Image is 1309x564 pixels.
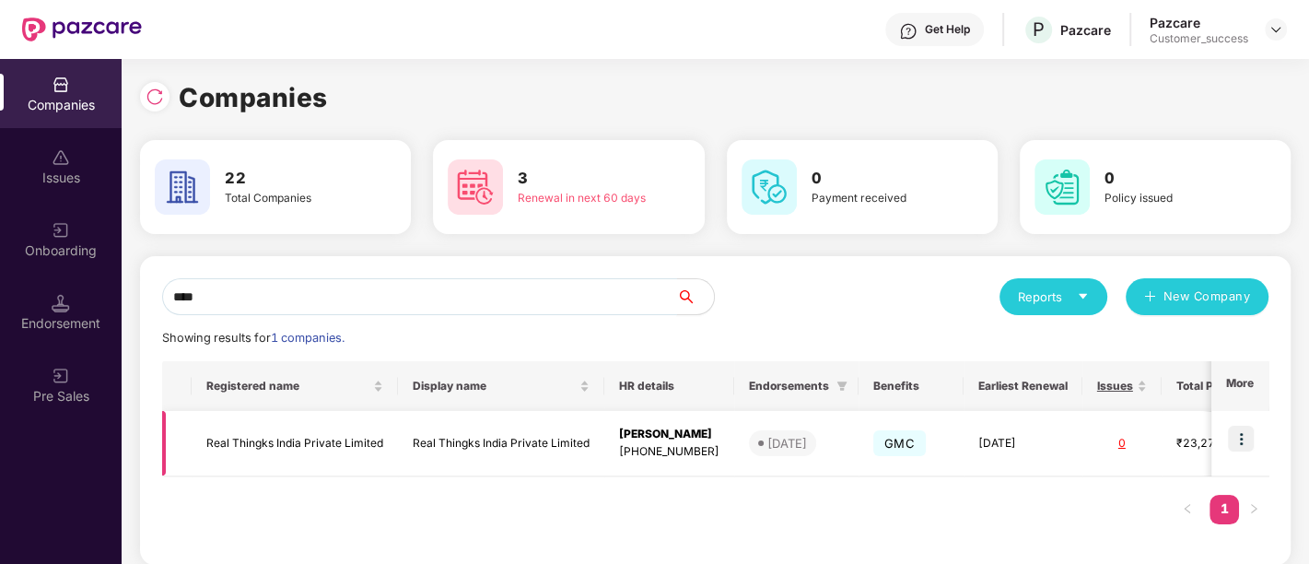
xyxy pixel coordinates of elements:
img: svg+xml;base64,PHN2ZyBpZD0iSGVscC0zMngzMiIgeG1sbnM9Imh0dHA6Ly93d3cudzMub3JnLzIwMDAvc3ZnIiB3aWR0aD... [899,22,917,41]
span: plus [1144,290,1156,305]
span: filter [836,381,847,392]
img: svg+xml;base64,PHN2ZyB4bWxucz0iaHR0cDovL3d3dy53My5vcmcvMjAwMC9zdmciIHdpZHRoPSI2MCIgaGVpZ2h0PSI2MC... [1034,159,1090,215]
th: Display name [398,361,604,411]
div: ₹23,27,533.48 [1176,435,1268,452]
th: Issues [1082,361,1162,411]
button: left [1173,495,1202,524]
div: Payment received [812,190,946,207]
img: icon [1228,426,1254,452]
h3: 22 [225,167,359,191]
td: Real Thingks India Private Limited [398,411,604,476]
button: search [676,278,715,315]
li: 1 [1210,495,1239,524]
div: Policy issued [1104,190,1239,207]
img: svg+xml;base64,PHN2ZyB3aWR0aD0iMjAiIGhlaWdodD0iMjAiIHZpZXdCb3g9IjAgMCAyMCAyMCIgZmlsbD0ibm9uZSIgeG... [52,367,70,385]
span: filter [833,375,851,397]
div: [DATE] [767,434,807,452]
div: Total Companies [225,190,359,207]
div: Renewal in next 60 days [518,190,652,207]
h3: 0 [1104,167,1239,191]
th: More [1211,361,1268,411]
h3: 3 [518,167,652,191]
li: Next Page [1239,495,1268,524]
span: 1 companies. [271,331,345,345]
div: Pazcare [1150,14,1248,31]
img: New Pazcare Logo [22,18,142,41]
span: Endorsements [749,379,829,394]
div: [PERSON_NAME] [619,426,719,443]
th: Total Premium [1162,361,1283,411]
li: Previous Page [1173,495,1202,524]
img: svg+xml;base64,PHN2ZyB3aWR0aD0iMjAiIGhlaWdodD0iMjAiIHZpZXdCb3g9IjAgMCAyMCAyMCIgZmlsbD0ibm9uZSIgeG... [52,221,70,240]
div: Get Help [925,22,970,37]
img: svg+xml;base64,PHN2ZyB4bWxucz0iaHR0cDovL3d3dy53My5vcmcvMjAwMC9zdmciIHdpZHRoPSI2MCIgaGVpZ2h0PSI2MC... [448,159,503,215]
span: GMC [873,430,926,456]
img: svg+xml;base64,PHN2ZyB4bWxucz0iaHR0cDovL3d3dy53My5vcmcvMjAwMC9zdmciIHdpZHRoPSI2MCIgaGVpZ2h0PSI2MC... [742,159,797,215]
th: Benefits [859,361,964,411]
span: Display name [413,379,576,394]
h3: 0 [812,167,946,191]
div: 0 [1097,435,1147,452]
div: Pazcare [1060,21,1111,39]
span: Registered name [206,379,369,394]
div: [PHONE_NUMBER] [619,443,719,461]
span: search [676,289,714,304]
img: svg+xml;base64,PHN2ZyB3aWR0aD0iMTQuNSIgaGVpZ2h0PSIxNC41IiB2aWV3Qm94PSIwIDAgMTYgMTYiIGZpbGw9Im5vbm... [52,294,70,312]
th: Earliest Renewal [964,361,1082,411]
img: svg+xml;base64,PHN2ZyBpZD0iSXNzdWVzX2Rpc2FibGVkIiB4bWxucz0iaHR0cDovL3d3dy53My5vcmcvMjAwMC9zdmciIH... [52,148,70,167]
h1: Companies [179,77,328,118]
span: right [1248,503,1259,514]
span: left [1182,503,1193,514]
div: Customer_success [1150,31,1248,46]
div: Reports [1018,288,1089,306]
span: New Company [1163,288,1251,306]
th: HR details [604,361,734,411]
span: Showing results for [162,331,345,345]
button: right [1239,495,1268,524]
button: plusNew Company [1126,278,1268,315]
th: Registered name [192,361,398,411]
span: Issues [1097,379,1133,394]
span: P [1033,18,1045,41]
span: caret-down [1077,290,1089,302]
img: svg+xml;base64,PHN2ZyB4bWxucz0iaHR0cDovL3d3dy53My5vcmcvMjAwMC9zdmciIHdpZHRoPSI2MCIgaGVpZ2h0PSI2MC... [155,159,210,215]
img: svg+xml;base64,PHN2ZyBpZD0iRHJvcGRvd24tMzJ4MzIiIHhtbG5zPSJodHRwOi8vd3d3LnczLm9yZy8yMDAwL3N2ZyIgd2... [1268,22,1283,37]
img: svg+xml;base64,PHN2ZyBpZD0iQ29tcGFuaWVzIiB4bWxucz0iaHR0cDovL3d3dy53My5vcmcvMjAwMC9zdmciIHdpZHRoPS... [52,76,70,94]
img: svg+xml;base64,PHN2ZyBpZD0iUmVsb2FkLTMyeDMyIiB4bWxucz0iaHR0cDovL3d3dy53My5vcmcvMjAwMC9zdmciIHdpZH... [146,88,164,106]
span: Total Premium [1176,379,1255,394]
a: 1 [1210,495,1239,523]
td: Real Thingks India Private Limited [192,411,398,476]
td: [DATE] [964,411,1082,476]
